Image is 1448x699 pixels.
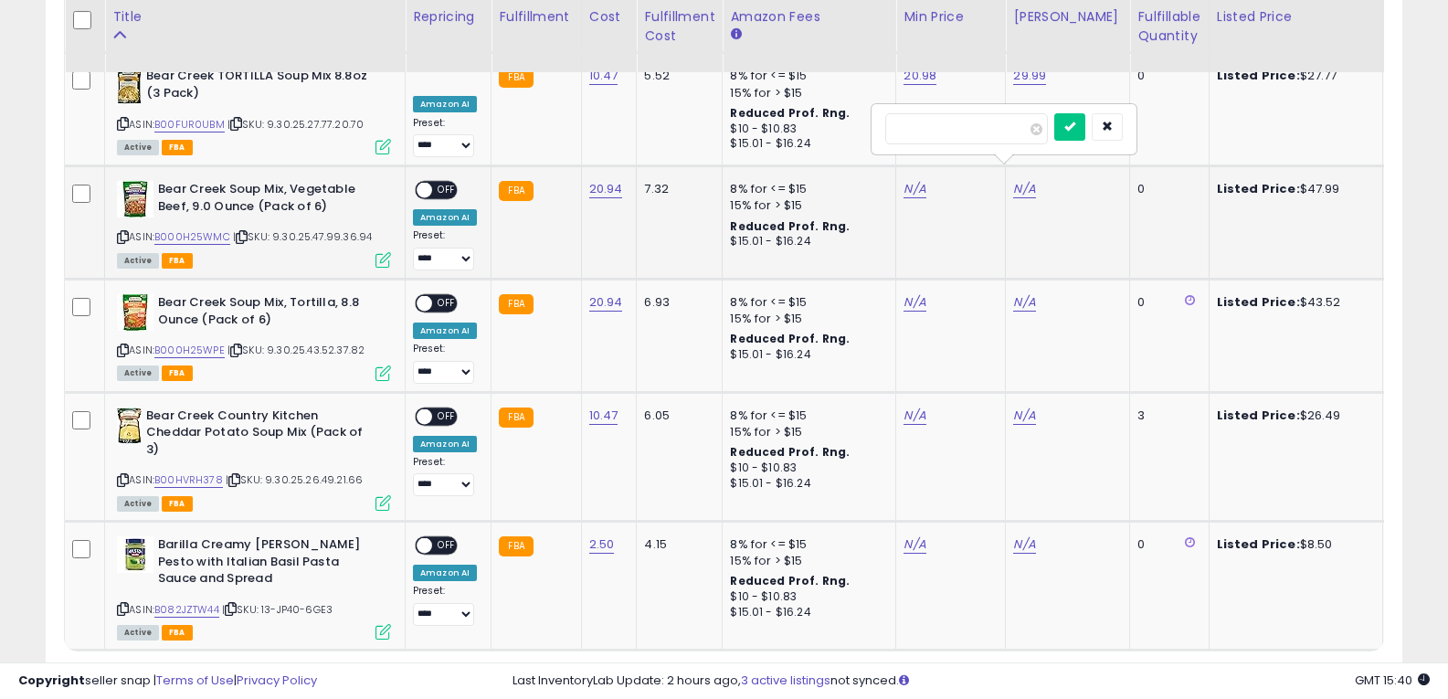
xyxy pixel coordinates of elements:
span: FBA [162,253,193,269]
a: 20.94 [589,180,623,198]
a: B00FUR0UBM [154,117,225,132]
div: 0 [1137,294,1194,311]
div: Fulfillment [499,7,573,26]
small: FBA [499,68,533,88]
div: Cost [589,7,629,26]
div: Fulfillable Quantity [1137,7,1200,46]
a: 29.99 [1013,67,1046,85]
b: Reduced Prof. Rng. [730,573,850,588]
a: 2.50 [589,535,615,554]
a: 3 active listings [741,672,830,689]
a: 10.47 [589,67,618,85]
small: FBA [499,294,533,314]
img: 51sPprsp8zL._SL40_.jpg [117,68,142,104]
span: OFF [432,296,461,312]
small: FBA [499,536,533,556]
a: N/A [1013,293,1035,312]
b: Listed Price: [1217,535,1300,553]
small: FBA [499,408,533,428]
div: $15.01 - $16.24 [730,605,882,620]
b: Listed Price: [1217,293,1300,311]
div: Preset: [413,343,477,384]
div: $15.01 - $16.24 [730,234,882,249]
span: FBA [162,496,193,512]
a: B000H25WMC [154,229,230,245]
div: 8% for <= $15 [730,536,882,553]
b: Reduced Prof. Rng. [730,105,850,121]
span: OFF [432,183,461,198]
div: ASIN: [117,294,391,379]
strong: Copyright [18,672,85,689]
b: Listed Price: [1217,67,1300,84]
img: 51TBCKmYDrL._SL40_.jpg [117,181,153,217]
div: seller snap | | [18,673,317,690]
small: FBA [499,181,533,201]
div: 8% for <= $15 [730,408,882,424]
a: 20.98 [904,67,936,85]
div: Last InventoryLab Update: 2 hours ago, not synced. [513,673,1430,690]
div: 15% for > $15 [730,424,882,440]
span: All listings currently available for purchase on Amazon [117,496,159,512]
a: 10.47 [589,407,618,425]
b: Bear Creek Soup Mix, Tortilla, 8.8 Ounce (Pack of 6) [158,294,380,333]
div: ASIN: [117,181,391,266]
div: Title [112,7,397,26]
img: 41IuspB-VyL._SL40_.jpg [117,536,153,573]
span: FBA [162,365,193,381]
a: 20.94 [589,293,623,312]
a: N/A [1013,180,1035,198]
div: [PERSON_NAME] [1013,7,1122,26]
a: N/A [904,407,925,425]
b: Bear Creek TORTILLA Soup Mix 8.8oz (3 Pack) [146,68,368,106]
span: All listings currently available for purchase on Amazon [117,365,159,381]
a: B000H25WPE [154,343,225,358]
span: | SKU: 9.30.25.26.49.21.66 [226,472,363,487]
div: 0 [1137,181,1194,197]
div: 5.52 [644,68,708,84]
div: Listed Price [1217,7,1375,26]
div: 8% for <= $15 [730,68,882,84]
div: $15.01 - $16.24 [730,347,882,363]
div: Preset: [413,117,477,158]
b: Listed Price: [1217,407,1300,424]
b: Barilla Creamy [PERSON_NAME] Pesto with Italian Basil Pasta Sauce and Spread [158,536,380,592]
div: Amazon AI [413,323,477,339]
span: | SKU: 9.30.25.43.52.37.82 [227,343,365,357]
div: Amazon Fees [730,7,888,26]
div: Preset: [413,585,477,626]
a: N/A [904,535,925,554]
div: ASIN: [117,408,391,509]
a: N/A [904,293,925,312]
div: 15% for > $15 [730,197,882,214]
span: | SKU: 13-JP40-6GE3 [222,602,333,617]
div: $27.77 [1217,68,1369,84]
b: Bear Creek Soup Mix, Vegetable Beef, 9.0 Ounce (Pack of 6) [158,181,380,219]
div: 7.32 [644,181,708,197]
div: 8% for <= $15 [730,181,882,197]
span: OFF [432,408,461,424]
div: 0 [1137,68,1194,84]
b: Bear Creek Country Kitchen Cheddar Potato Soup Mix (Pack of 3) [146,408,368,463]
div: Repricing [413,7,483,26]
img: 51Z2WN8AhPL._SL40_.jpg [117,294,153,331]
div: 3 [1137,408,1194,424]
small: Amazon Fees. [730,26,741,43]
a: N/A [1013,407,1035,425]
span: FBA [162,625,193,641]
div: 0 [1137,536,1194,553]
div: Fulfillment Cost [644,7,714,46]
div: 4.15 [644,536,708,553]
span: | SKU: 9.30.25.27.77.20.70 [227,117,364,132]
div: Amazon AI [413,209,477,226]
div: 6.05 [644,408,708,424]
a: Privacy Policy [237,672,317,689]
div: Amazon AI [413,96,477,112]
div: Min Price [904,7,998,26]
div: Preset: [413,456,477,497]
img: 515xaC6PYlL._SL40_.jpg [117,408,142,444]
div: 15% for > $15 [730,311,882,327]
a: B00HVRH378 [154,472,223,488]
div: Amazon AI [413,565,477,581]
div: 15% for > $15 [730,553,882,569]
b: Reduced Prof. Rng. [730,218,850,234]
